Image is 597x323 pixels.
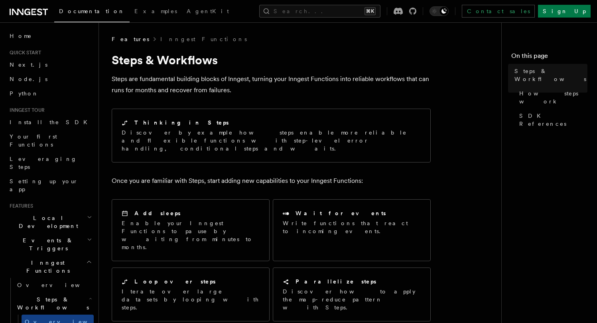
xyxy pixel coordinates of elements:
p: Discover by example how steps enable more reliable and flexible functions with step-level error h... [122,129,421,153]
span: Local Development [6,214,87,230]
a: SDK References [516,109,587,131]
a: Python [6,86,94,101]
span: How steps work [519,89,587,105]
h2: Add sleeps [134,209,181,217]
h4: On this page [511,51,587,64]
button: Local Development [6,211,94,233]
a: Add sleepsEnable your Inngest Functions to pause by waiting from minutes to months. [112,199,270,261]
span: AgentKit [187,8,229,14]
a: Next.js [6,57,94,72]
p: Write functions that react to incoming events. [283,219,421,235]
a: Home [6,29,94,43]
span: Events & Triggers [6,236,87,252]
h2: Loop over steps [134,277,216,285]
span: Python [10,90,39,97]
a: Sign Up [538,5,591,18]
a: Inngest Functions [160,35,247,43]
a: Examples [130,2,182,22]
a: Loop over stepsIterate over large datasets by looping with steps. [112,268,270,321]
a: Contact sales [462,5,535,18]
a: Documentation [54,2,130,22]
span: Quick start [6,50,41,56]
span: Your first Functions [10,133,57,148]
a: Wait for eventsWrite functions that react to incoming events. [273,199,431,261]
kbd: ⌘K [365,7,376,15]
a: Setting up your app [6,174,94,196]
span: Setting up your app [10,178,78,192]
p: Enable your Inngest Functions to pause by waiting from minutes to months. [122,219,260,251]
span: Home [10,32,32,40]
p: Steps are fundamental building blocks of Inngest, turning your Inngest Functions into reliable wo... [112,73,431,96]
a: Install the SDK [6,115,94,129]
span: Inngest tour [6,107,45,113]
h2: Thinking in Steps [134,119,229,127]
span: Examples [134,8,177,14]
span: Install the SDK [10,119,92,125]
span: SDK References [519,112,587,128]
button: Inngest Functions [6,256,94,278]
span: Features [6,203,33,209]
span: Features [112,35,149,43]
button: Events & Triggers [6,233,94,256]
a: Overview [14,278,94,292]
a: Leveraging Steps [6,152,94,174]
p: Iterate over large datasets by looping with steps. [122,287,260,311]
p: Discover how to apply the map-reduce pattern with Steps. [283,287,421,311]
a: Your first Functions [6,129,94,152]
p: Once you are familiar with Steps, start adding new capabilities to your Inngest Functions: [112,175,431,186]
span: Inngest Functions [6,259,86,275]
a: Thinking in StepsDiscover by example how steps enable more reliable and flexible functions with s... [112,109,431,162]
span: Documentation [59,8,125,14]
span: Overview [17,282,99,288]
h2: Wait for events [296,209,386,217]
span: Next.js [10,61,47,68]
a: Steps & Workflows [511,64,587,86]
a: AgentKit [182,2,234,22]
span: Steps & Workflows [14,295,89,311]
button: Steps & Workflows [14,292,94,315]
a: Node.js [6,72,94,86]
span: Steps & Workflows [514,67,587,83]
button: Toggle dark mode [430,6,449,16]
span: Leveraging Steps [10,156,77,170]
span: Node.js [10,76,47,82]
a: How steps work [516,86,587,109]
button: Search...⌘K [259,5,380,18]
h1: Steps & Workflows [112,53,431,67]
a: Parallelize stepsDiscover how to apply the map-reduce pattern with Steps. [273,268,431,321]
h2: Parallelize steps [296,277,376,285]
